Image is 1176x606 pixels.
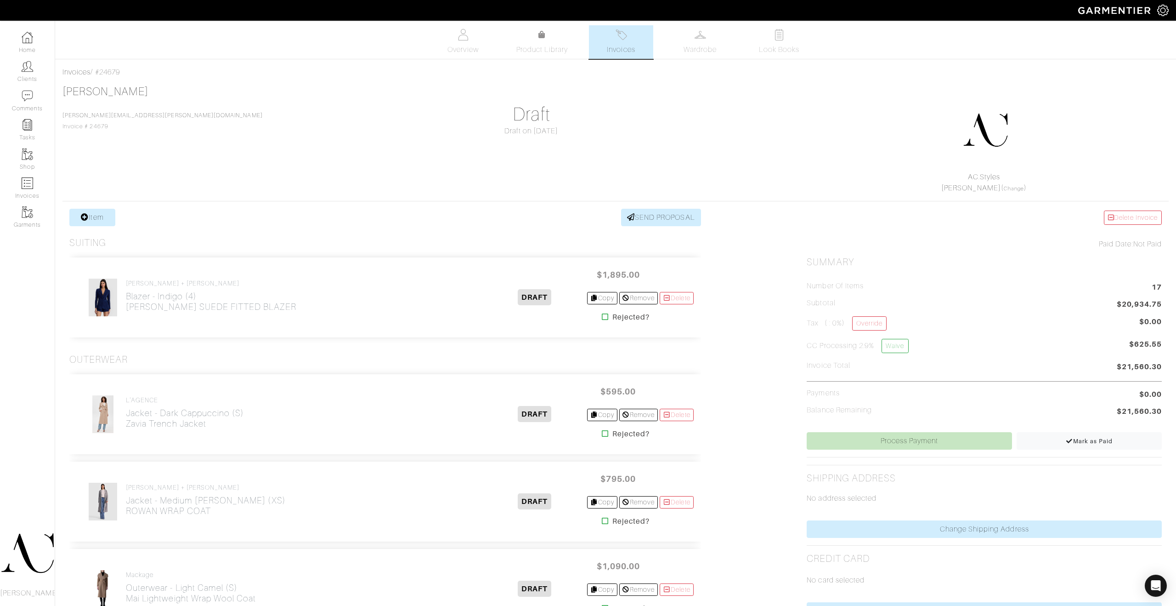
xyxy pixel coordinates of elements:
[22,206,33,218] img: garments-icon-b7da505a4dc4fd61783c78ac3ca0ef83fa9d6f193b1c9dc38574b1d14d53ca28.png
[1157,5,1169,16] img: gear-icon-white-bd11855cb880d31180b6d7d6211b90ccbf57a29d726f0c71d8c61bd08dd39cc2.png
[510,29,574,55] a: Product Library
[447,44,478,55] span: Overview
[807,316,887,331] h5: Tax ( : 0%)
[516,44,568,55] span: Product Library
[518,289,551,305] span: DRAFT
[69,209,115,226] a: Item
[62,86,148,97] a: [PERSON_NAME]
[69,354,128,366] h3: Outerwear
[807,257,1162,268] h2: Summary
[62,112,263,119] a: [PERSON_NAME][EMAIL_ADDRESS][PERSON_NAME][DOMAIN_NAME]
[807,473,896,484] h2: Shipping Address
[22,90,33,102] img: comment-icon-a0a6a9ef722e966f86d9cbdc48e553b5cf19dbc54f86b18d962a5391bc8f6eb6.png
[22,61,33,72] img: clients-icon-6bae9207a08558b7cb47a8932f037763ab4055f8c8b6bfacd5dc20c3e0201464.png
[747,25,811,59] a: Look Books
[1139,389,1162,400] span: $0.00
[1004,186,1024,191] a: Change
[1074,2,1157,18] img: garmentier-logo-header-white-b43fb05a5012e4ada735d5af1a66efaba907eab6374d6393d1fbf88cb4ef424d.png
[88,482,117,521] img: FxvKWwv569W7yJpp7uR4mrqb
[612,429,650,440] strong: Rejected?
[1117,299,1162,311] span: $20,934.75
[695,29,706,40] img: wardrobe-487a4870c1b7c33e795ec22d11cfc2ed9d08956e64fb3008fe2437562e282088.svg
[22,149,33,160] img: garments-icon-b7da505a4dc4fd61783c78ac3ca0ef83fa9d6f193b1c9dc38574b1d14d53ca28.png
[126,291,296,312] h2: Blazer - Indigo (4) [PERSON_NAME] SUEDE FITTED BLAZER
[807,553,870,565] h2: Credit Card
[126,408,244,429] h2: Jacket - Dark Cappuccino (S) Zavia Trench Jacket
[619,292,657,304] a: Remove
[126,396,244,429] a: L'AGENCE Jacket - Dark Cappuccino (S)Zavia Trench Jacket
[660,496,694,509] a: Delete
[126,280,296,287] h4: [PERSON_NAME] + [PERSON_NAME]
[591,469,646,489] span: $795.00
[591,265,646,285] span: $1,895.00
[619,583,657,596] a: Remove
[587,496,618,509] a: Copy
[1017,432,1162,450] a: Mark as Paid
[660,409,694,421] a: Delete
[807,361,850,370] h5: Invoice Total
[941,184,1001,192] a: [PERSON_NAME]
[126,484,286,492] h4: [PERSON_NAME] + [PERSON_NAME]
[684,44,717,55] span: Wardrobe
[807,239,1162,250] div: Not Paid
[807,493,1162,504] p: No address selected
[968,173,1000,181] a: AC.Styles
[1139,316,1162,327] span: $0.00
[882,339,908,353] a: Waive
[807,299,835,308] h5: Subtotal
[126,571,256,604] a: Mackage Outerwear - Light Camel (S)Mai Lightweight Wrap Wool Coat
[518,581,551,597] span: DRAFT
[619,496,657,509] a: Remove
[759,44,800,55] span: Look Books
[62,68,90,76] a: Invoices
[589,25,653,59] a: Invoices
[354,103,709,126] h1: Draft
[591,556,646,576] span: $1,090.00
[774,29,785,40] img: todo-9ac3debb85659649dc8f770b8b6100bb5dab4b48dedcbae339e5042a72dfd3cc.svg
[587,583,618,596] a: Copy
[591,382,646,401] span: $595.00
[619,409,657,421] a: Remove
[807,520,1162,538] a: Change Shipping Address
[518,493,551,509] span: DRAFT
[587,409,618,421] a: Copy
[431,25,495,59] a: Overview
[962,107,1008,153] img: DupYt8CPKc6sZyAt3svX5Z74.png
[458,29,469,40] img: basicinfo-40fd8af6dae0f16599ec9e87c0ef1c0a1fdea2edbe929e3d69a839185d80c458.svg
[852,316,887,331] a: Override
[126,583,256,604] h2: Outerwear - Light Camel (S) Mai Lightweight Wrap Wool Coat
[807,406,872,415] h5: Balance Remaining
[1117,406,1162,418] span: $21,560.30
[69,237,106,249] h3: Suiting
[621,209,701,226] a: SEND PROPOSAL
[1145,575,1167,597] div: Open Intercom Messenger
[807,575,1162,586] p: No card selected
[660,292,694,304] a: Delete
[612,312,650,323] strong: Rejected?
[22,119,33,131] img: reminder-icon-8004d30b9f0a5d33ae49ab947aed9ed385cf756f9e5892f1edd6e32f2345188e.png
[22,177,33,189] img: orders-icon-0abe47150d42831381b5fb84f609e132dff9fe21cb692f30cb5eec754e2cba89.png
[518,406,551,422] span: DRAFT
[587,292,618,304] a: Copy
[92,395,114,434] img: BZd9NDJm9WhatVXHArKse1ci
[807,339,908,353] h5: CC Processing 2.9%
[607,44,635,55] span: Invoices
[126,495,286,516] h2: Jacket - Medium [PERSON_NAME] (XS) ROWAN WRAP COAT
[616,29,627,40] img: orders-27d20c2124de7fd6de4e0e44c1d41de31381a507db9b33961299e4e07d508b8c.svg
[62,112,263,130] span: Invoice # 24679
[1117,361,1162,374] span: $21,560.30
[668,25,732,59] a: Wardrobe
[354,126,709,137] div: Draft on [DATE]
[62,67,1169,78] div: / #24679
[1099,240,1133,248] span: Paid Date:
[88,278,117,317] img: 8bM9wTfrpgtgswmWe8ZfmouZ
[22,32,33,43] img: dashboard-icon-dbcd8f5a0b271acd01030246c82b418ddd0df26cd7fceb0bd07c9910d44c42f6.png
[126,484,286,516] a: [PERSON_NAME] + [PERSON_NAME] Jacket - Medium [PERSON_NAME] (XS)ROWAN WRAP COAT
[807,389,839,398] h5: Payments
[807,432,1012,450] a: Process Payment
[126,280,296,312] a: [PERSON_NAME] + [PERSON_NAME] Blazer - Indigo (4)[PERSON_NAME] SUEDE FITTED BLAZER
[612,516,650,527] strong: Rejected?
[807,282,864,291] h5: Number of Items
[660,583,694,596] a: Delete
[126,396,244,404] h4: L'AGENCE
